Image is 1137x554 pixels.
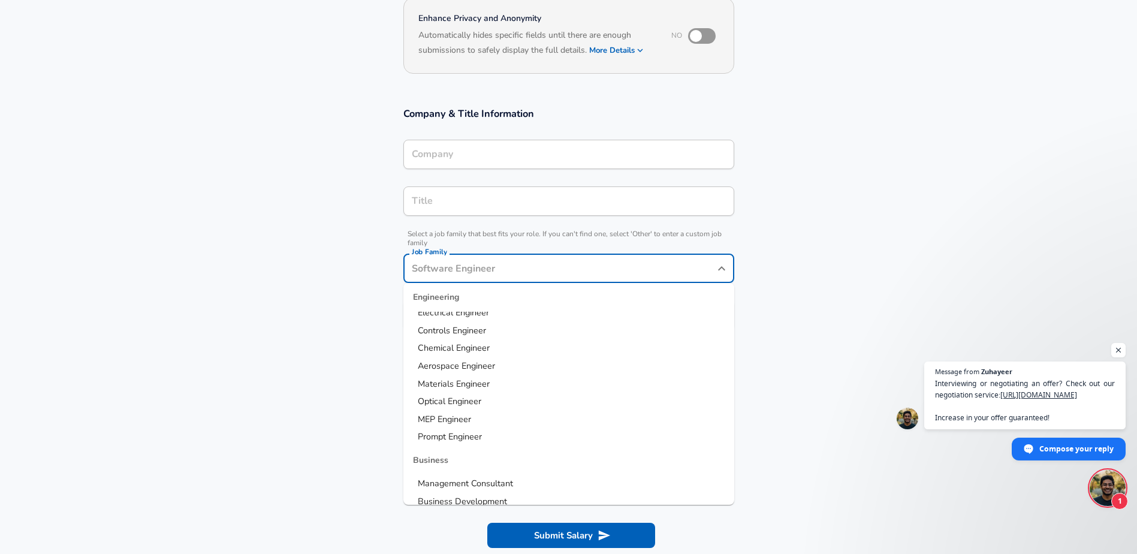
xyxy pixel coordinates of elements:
h6: Automatically hides specific fields until there are enough submissions to safely display the full... [418,29,655,59]
span: Compose your reply [1039,438,1114,459]
div: Open chat [1090,470,1126,506]
button: Submit Salary [487,523,655,548]
span: Zuhayeer [981,368,1012,375]
input: Software Engineer [409,259,711,278]
span: Electrical Engineer [418,306,489,318]
div: Business [403,446,734,475]
div: Engineering [403,283,734,312]
span: Optical Engineer [418,395,481,407]
input: Software Engineer [409,192,729,210]
span: Select a job family that best fits your role. If you can't find one, select 'Other' to enter a cu... [403,230,734,248]
button: Close [713,260,730,277]
h4: Enhance Privacy and Anonymity [418,13,655,25]
span: Business Development [418,495,507,507]
span: Materials Engineer [418,378,490,390]
span: MEP Engineer [418,413,471,425]
span: Prompt Engineer [418,430,482,442]
span: Management Consultant [418,477,513,489]
span: Message from [935,368,979,375]
span: Aerospace Engineer [418,360,495,372]
span: No [671,31,682,40]
button: More Details [589,42,644,59]
label: Job Family [412,248,447,255]
input: Google [409,145,729,164]
span: Controls Engineer [418,324,486,336]
span: Chemical Engineer [418,342,490,354]
span: 1 [1111,493,1128,510]
span: Interviewing or negotiating an offer? Check out our negotiation service: Increase in your offer g... [935,378,1115,423]
h3: Company & Title Information [403,107,734,121]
